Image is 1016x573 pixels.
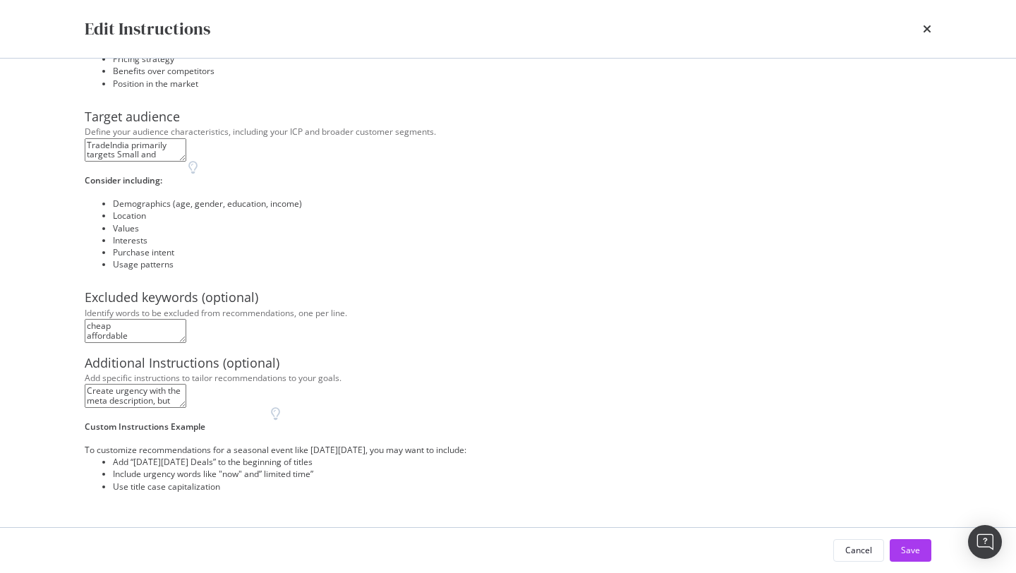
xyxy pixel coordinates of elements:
[113,78,214,90] div: Position in the market
[968,525,1002,559] div: Open Intercom Messenger
[113,468,466,480] div: Include urgency words like "now" and” limited time”
[901,544,920,556] div: Save
[85,372,931,384] div: Add specific instructions to tailor recommendations to your goals.
[890,539,931,562] button: Save
[85,307,931,319] div: Identify words to be excluded from recommendations, one per line.
[113,246,302,258] div: Purchase intent
[85,289,931,307] div: Excluded keywords (optional)
[113,234,302,246] div: Interests
[85,319,186,343] textarea: cheap affordable surplus
[85,444,466,456] div: To customize recommendations for a seasonal event like [DATE][DATE], you may want to include:
[113,210,302,222] div: Location
[85,421,466,433] div: Custom Instructions Example
[85,17,210,41] div: Edit Instructions
[113,53,214,65] div: Pricing strategy
[113,481,466,493] div: Use title case capitalization
[113,198,302,210] div: Demographics (age, gender, education, income)
[845,544,872,556] div: Cancel
[85,384,186,408] textarea: Create urgency with the meta description, but strictly keep it between 150-160 characters long.
[113,222,302,234] div: Values
[85,138,186,162] textarea: TradeIndia primarily targets Small and Medium-sized Enterprises (SMEs) in [GEOGRAPHIC_DATA]. Spec...
[85,354,931,373] div: Additional Instructions (optional)
[833,539,884,562] button: Cancel
[85,174,302,186] div: Consider including:
[85,108,931,126] div: Target audience
[113,65,214,77] div: Benefits over competitors
[85,126,931,138] div: Define your audience characteristics, including your ICP and broader customer segments.
[113,258,302,270] div: Usage patterns
[923,17,931,41] div: times
[113,456,466,468] div: Add “[DATE][DATE] Deals” to the beginning of titles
